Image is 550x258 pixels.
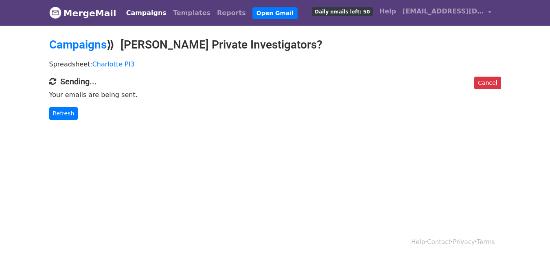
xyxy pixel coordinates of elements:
[453,238,475,246] a: Privacy
[123,5,170,21] a: Campaigns
[376,3,399,20] a: Help
[309,3,376,20] a: Daily emails left: 50
[49,38,501,52] h2: ⟫ [PERSON_NAME] Private Investigators?
[214,5,249,21] a: Reports
[399,3,495,22] a: [EMAIL_ADDRESS][DOMAIN_NAME]
[170,5,214,21] a: Templates
[49,107,78,120] a: Refresh
[49,4,116,22] a: MergeMail
[49,90,501,99] p: Your emails are being sent.
[252,7,298,19] a: Open Gmail
[312,7,373,16] span: Daily emails left: 50
[411,238,425,246] a: Help
[49,60,501,68] p: Spreadsheet:
[403,7,484,16] span: [EMAIL_ADDRESS][DOMAIN_NAME]
[427,238,451,246] a: Contact
[49,77,501,86] h4: Sending...
[92,60,135,68] a: Charlotte PI3
[477,238,495,246] a: Terms
[49,38,107,51] a: Campaigns
[474,77,501,89] a: Cancel
[49,7,61,19] img: MergeMail logo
